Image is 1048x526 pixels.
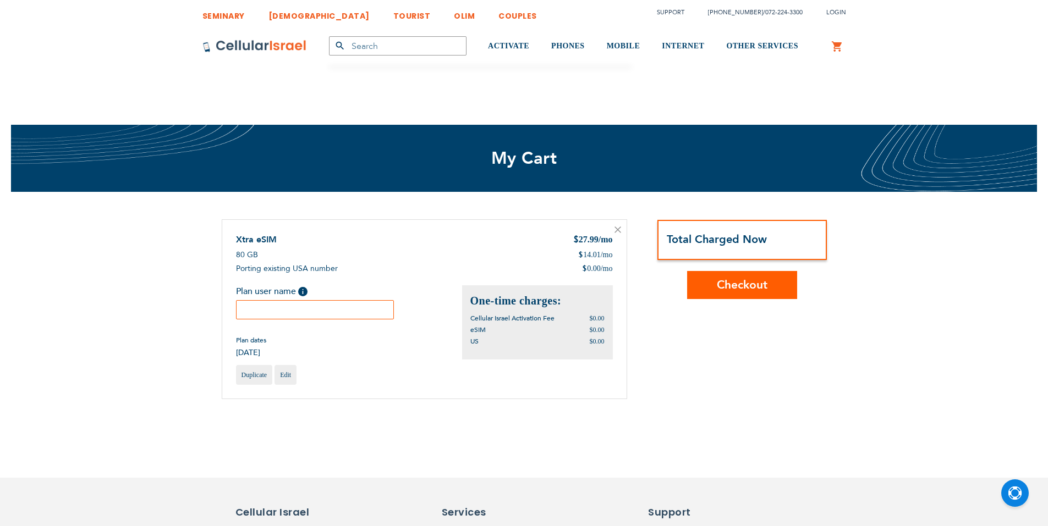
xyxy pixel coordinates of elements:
span: $ [578,250,583,261]
span: $0.00 [590,337,605,345]
a: TOURIST [393,3,431,23]
h6: Cellular Israel [235,505,329,519]
span: Edit [280,371,291,379]
a: [DEMOGRAPHIC_DATA] [268,3,370,23]
a: SEMINARY [202,3,245,23]
span: ACTIVATE [488,42,529,50]
span: /mo [601,263,613,274]
span: Cellular Israel Activation Fee [470,314,555,323]
img: Cellular Israel Logo [202,40,307,53]
a: OTHER SERVICES [726,26,798,67]
a: PHONES [551,26,585,67]
span: /mo [599,235,613,244]
span: eSIM [470,325,486,334]
a: ACTIVATE [488,26,529,67]
input: Search [329,36,467,56]
a: Edit [275,365,297,385]
strong: Total Charged Now [667,232,767,247]
a: COUPLES [498,3,537,23]
span: $ [582,263,587,274]
div: 27.99 [573,234,613,247]
div: 0.00 [582,263,612,274]
h6: Services [442,505,535,519]
a: INTERNET [662,26,704,67]
h2: One-time charges: [470,294,605,308]
span: MOBILE [607,42,640,50]
h6: Support [648,505,714,519]
li: / [697,4,803,20]
a: MOBILE [607,26,640,67]
a: Xtra eSIM [236,234,277,246]
span: $0.00 [590,314,605,322]
span: Duplicate [242,371,267,379]
span: Plan dates [236,336,266,345]
span: Checkout [717,277,767,293]
div: 14.01 [578,250,612,261]
span: [DATE] [236,347,266,358]
span: Help [298,287,308,296]
span: /mo [601,250,613,261]
a: [PHONE_NUMBER] [708,8,763,16]
span: Plan user name [236,285,296,297]
a: Duplicate [236,365,273,385]
span: $0.00 [590,326,605,334]
button: Checkout [687,271,797,299]
span: OTHER SERVICES [726,42,798,50]
span: Login [826,8,846,16]
a: Support [657,8,684,16]
span: My Cart [491,147,557,170]
span: $ [573,234,579,247]
span: Porting existing USA number [236,263,338,274]
span: US [470,337,479,346]
span: PHONES [551,42,585,50]
span: 80 GB [236,250,258,260]
a: 072-224-3300 [765,8,803,16]
span: INTERNET [662,42,704,50]
a: OLIM [454,3,475,23]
